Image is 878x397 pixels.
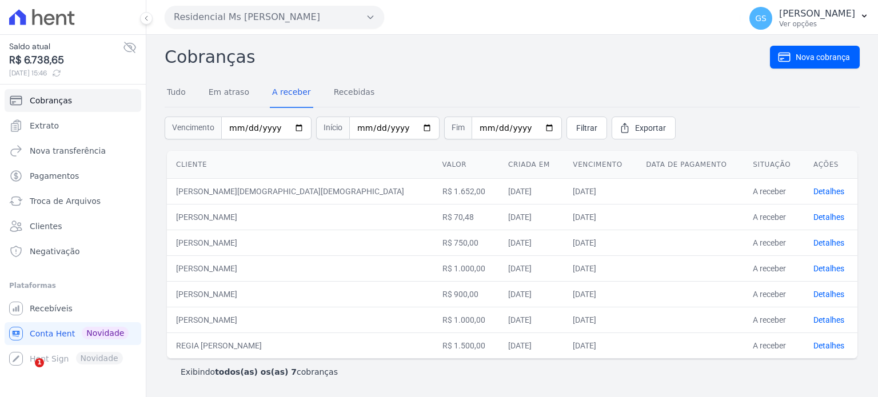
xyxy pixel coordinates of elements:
a: A receber [270,78,313,108]
a: Cobranças [5,89,141,112]
td: [DATE] [499,307,564,332]
td: [DATE] [499,255,564,281]
td: [DATE] [564,281,637,307]
div: Plataformas [9,279,137,292]
span: Cobranças [30,95,72,106]
a: Detalhes [813,212,844,222]
td: [DATE] [499,178,564,204]
a: Troca de Arquivos [5,190,141,212]
span: Pagamentos [30,170,79,182]
a: Recebidas [332,78,377,108]
span: R$ 6.738,65 [9,53,123,68]
td: REGIA [PERSON_NAME] [167,332,433,358]
td: A receber [744,255,804,281]
th: Ações [804,151,857,179]
td: [PERSON_NAME] [167,230,433,255]
td: [PERSON_NAME] [167,204,433,230]
td: [DATE] [499,281,564,307]
span: Troca de Arquivos [30,195,101,207]
span: Nova cobrança [796,51,850,63]
td: A receber [744,332,804,358]
a: Detalhes [813,264,844,273]
a: Recebíveis [5,297,141,320]
th: Valor [433,151,500,179]
th: Cliente [167,151,433,179]
span: Início [316,117,349,139]
a: Clientes [5,215,141,238]
td: R$ 70,48 [433,204,500,230]
span: Vencimento [165,117,221,139]
td: [PERSON_NAME] [167,307,433,332]
span: Extrato [30,120,59,131]
nav: Sidebar [9,89,137,370]
td: A receber [744,281,804,307]
td: A receber [744,178,804,204]
td: [DATE] [564,307,637,332]
a: Nova cobrança [770,46,860,69]
a: Detalhes [813,238,844,247]
a: Pagamentos [5,165,141,187]
span: Filtrar [576,122,597,134]
a: Exportar [612,117,676,139]
span: Fim [444,117,472,139]
th: Situação [744,151,804,179]
td: A receber [744,307,804,332]
a: Tudo [165,78,188,108]
a: Em atraso [206,78,252,108]
a: Detalhes [813,187,844,196]
a: Negativação [5,240,141,263]
td: A receber [744,230,804,255]
th: Criada em [499,151,564,179]
a: Conta Hent Novidade [5,322,141,345]
span: Saldo atual [9,41,123,53]
td: A receber [744,204,804,230]
span: [DATE] 15:46 [9,68,123,78]
a: Detalhes [813,315,844,324]
th: Vencimento [564,151,637,179]
a: Detalhes [813,341,844,350]
p: [PERSON_NAME] [779,8,855,19]
td: R$ 1.000,00 [433,307,500,332]
td: R$ 1.000,00 [433,255,500,281]
td: R$ 1.652,00 [433,178,500,204]
button: GS [PERSON_NAME] Ver opções [740,2,878,34]
a: Extrato [5,114,141,137]
b: todos(as) os(as) 7 [215,367,297,376]
span: Negativação [30,246,80,257]
td: [PERSON_NAME][DEMOGRAPHIC_DATA][DEMOGRAPHIC_DATA] [167,178,433,204]
td: [PERSON_NAME] [167,281,433,307]
td: [DATE] [499,332,564,358]
td: R$ 1.500,00 [433,332,500,358]
span: Clientes [30,220,62,232]
a: Detalhes [813,290,844,299]
span: Conta Hent [30,328,75,339]
th: Data de pagamento [637,151,744,179]
span: Recebíveis [30,303,73,314]
span: 1 [35,358,44,367]
span: Exportar [635,122,666,134]
td: [DATE] [564,178,637,204]
td: [DATE] [564,255,637,281]
span: Novidade [82,327,129,339]
td: [DATE] [564,204,637,230]
td: R$ 750,00 [433,230,500,255]
iframe: Intercom live chat [11,358,39,386]
a: Nova transferência [5,139,141,162]
td: [PERSON_NAME] [167,255,433,281]
span: GS [755,14,767,22]
h2: Cobranças [165,44,770,70]
td: R$ 900,00 [433,281,500,307]
a: Filtrar [566,117,607,139]
td: [DATE] [564,230,637,255]
p: Exibindo cobranças [181,366,338,378]
td: [DATE] [499,204,564,230]
span: Nova transferência [30,145,106,157]
td: [DATE] [499,230,564,255]
button: Residencial Ms [PERSON_NAME] [165,6,384,29]
td: [DATE] [564,332,637,358]
p: Ver opções [779,19,855,29]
